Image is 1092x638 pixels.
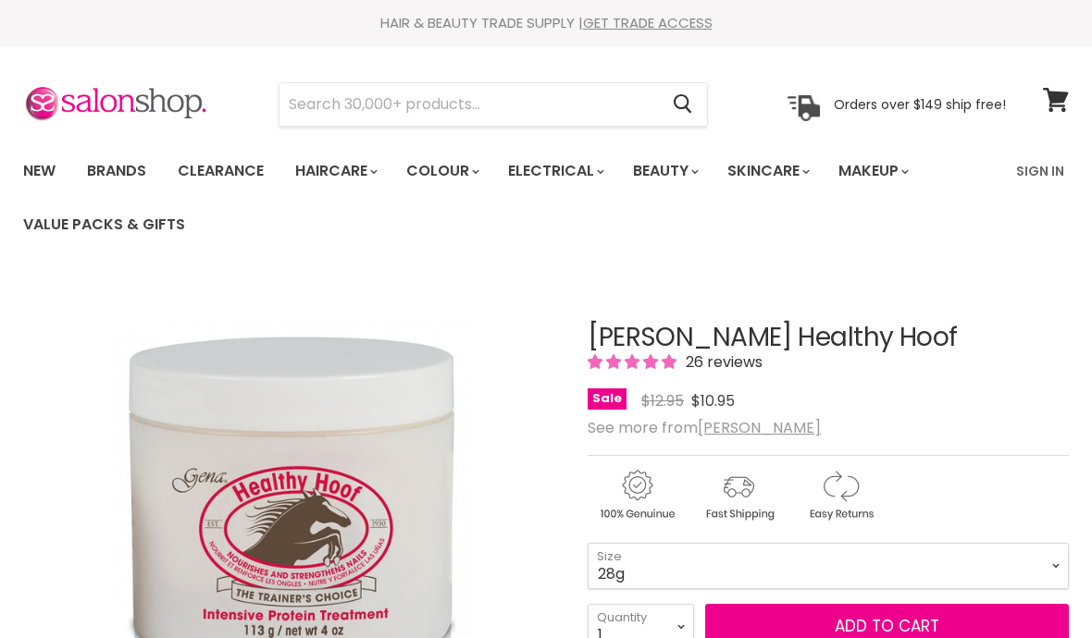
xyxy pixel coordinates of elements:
span: 4.88 stars [588,351,680,373]
a: Brands [73,152,160,190]
button: Search [658,83,707,126]
ul: Main menu [9,144,1005,252]
a: New [9,152,69,190]
span: Sale [588,388,627,410]
p: Orders over $149 ship free! [834,95,1006,112]
a: Electrical [494,152,615,190]
span: 26 reviews [680,351,763,373]
form: Product [279,82,708,127]
span: $10.95 [691,390,735,411]
a: Value Packs & Gifts [9,205,199,244]
input: Search [279,83,658,126]
a: [PERSON_NAME] [698,417,821,438]
a: Skincare [714,152,821,190]
a: Colour [392,152,490,190]
img: returns.gif [791,467,889,523]
span: Add to cart [835,615,939,637]
a: Sign In [1005,152,1075,190]
span: See more from [588,417,821,438]
img: shipping.gif [689,467,788,523]
h1: [PERSON_NAME] Healthy Hoof [588,324,1069,352]
img: genuine.gif [588,467,686,523]
a: Clearance [164,152,278,190]
a: GET TRADE ACCESS [583,13,713,32]
a: Makeup [825,152,920,190]
span: $12.95 [641,390,684,411]
a: Beauty [619,152,710,190]
a: Haircare [281,152,389,190]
